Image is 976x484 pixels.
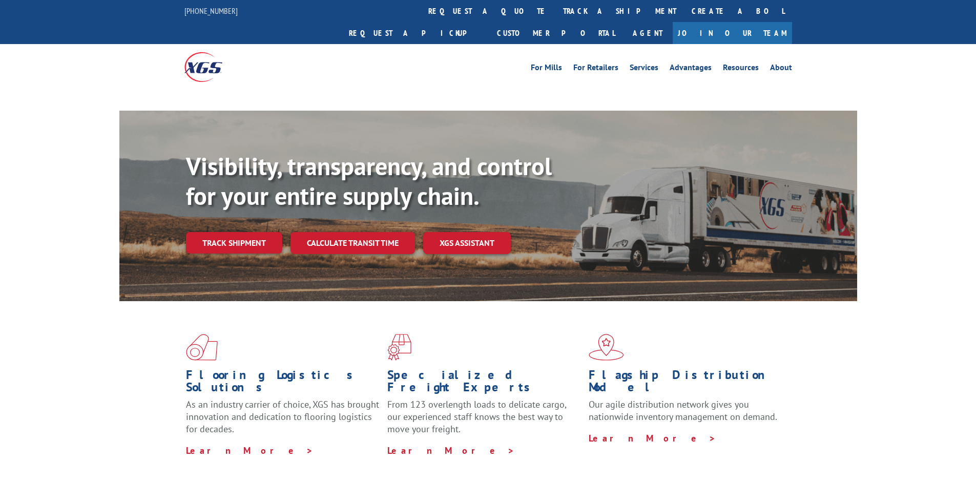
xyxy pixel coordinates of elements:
a: Customer Portal [489,22,622,44]
a: Track shipment [186,232,282,254]
a: Request a pickup [341,22,489,44]
h1: Flagship Distribution Model [589,369,782,398]
a: Agent [622,22,673,44]
span: As an industry carrier of choice, XGS has brought innovation and dedication to flooring logistics... [186,398,379,435]
a: Join Our Team [673,22,792,44]
a: Calculate transit time [290,232,415,254]
p: From 123 overlength loads to delicate cargo, our experienced staff knows the best way to move you... [387,398,581,444]
a: For Retailers [573,64,618,75]
h1: Flooring Logistics Solutions [186,369,380,398]
a: XGS ASSISTANT [423,232,511,254]
a: Resources [723,64,759,75]
img: xgs-icon-flagship-distribution-model-red [589,334,624,361]
h1: Specialized Freight Experts [387,369,581,398]
a: [PHONE_NUMBER] [184,6,238,16]
span: Our agile distribution network gives you nationwide inventory management on demand. [589,398,777,423]
a: Learn More > [387,445,515,456]
a: Advantages [670,64,712,75]
img: xgs-icon-focused-on-flooring-red [387,334,411,361]
a: About [770,64,792,75]
a: Learn More > [589,432,716,444]
img: xgs-icon-total-supply-chain-intelligence-red [186,334,218,361]
a: For Mills [531,64,562,75]
a: Services [630,64,658,75]
b: Visibility, transparency, and control for your entire supply chain. [186,150,552,212]
a: Learn More > [186,445,314,456]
